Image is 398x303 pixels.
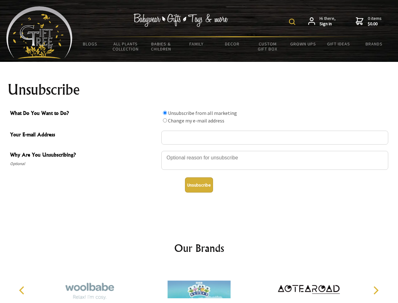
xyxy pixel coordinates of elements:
[179,37,215,50] a: Family
[10,131,158,140] span: Your E-mail Address
[10,160,158,168] span: Optional
[168,110,237,116] label: Unsubscribe from all marketing
[10,151,158,160] span: Why Are You Unsubscribing?
[13,241,386,256] h2: Our Brands
[143,37,179,56] a: Babies & Children
[320,16,336,27] span: Hi there,
[356,16,382,27] a: 0 items$0.00
[108,37,144,56] a: All Plants Collection
[214,37,250,50] a: Decor
[368,21,382,27] strong: $0.00
[285,37,321,50] a: Grown Ups
[6,6,72,59] img: Babyware - Gifts - Toys and more...
[308,16,336,27] a: Hi there,Sign in
[8,82,391,97] h1: Unsubscribe
[289,19,295,25] img: product search
[10,109,158,118] span: What Do You Want to Do?
[368,15,382,27] span: 0 items
[161,131,388,145] input: Your E-mail Address
[320,21,336,27] strong: Sign in
[161,151,388,170] textarea: Why Are You Unsubscribing?
[134,14,228,27] img: Babywear - Gifts - Toys & more
[163,111,167,115] input: What Do You Want to Do?
[168,117,224,124] label: Change my e-mail address
[356,37,392,50] a: Brands
[369,283,383,297] button: Next
[321,37,356,50] a: Gift Ideas
[185,177,213,193] button: Unsubscribe
[72,37,108,50] a: BLOGS
[250,37,286,56] a: Custom Gift Box
[16,283,30,297] button: Previous
[163,118,167,122] input: What Do You Want to Do?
